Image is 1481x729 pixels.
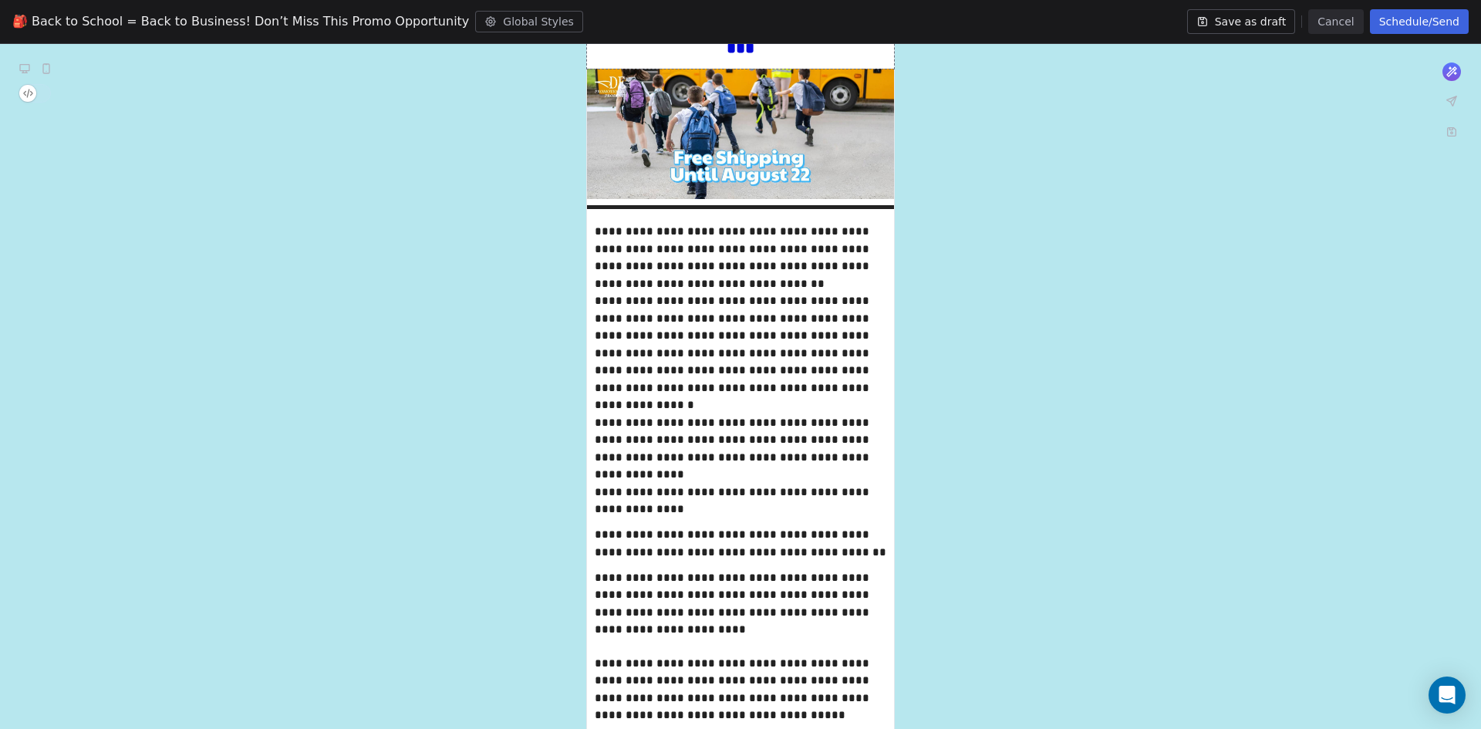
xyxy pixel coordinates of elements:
div: Open Intercom Messenger [1429,677,1466,714]
button: Cancel [1308,9,1363,34]
button: Schedule/Send [1370,9,1469,34]
button: Global Styles [475,11,583,32]
span: 🎒 Back to School = Back to Business! Don’t Miss This Promo Opportunity [12,12,469,31]
button: Save as draft [1187,9,1296,34]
